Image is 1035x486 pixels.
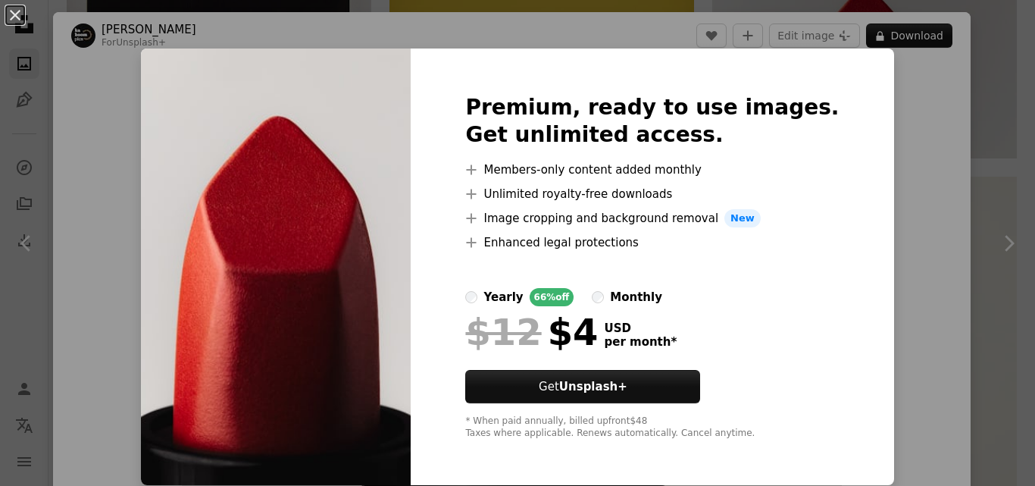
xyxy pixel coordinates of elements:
li: Members-only content added monthly [465,161,839,179]
li: Image cropping and background removal [465,209,839,227]
input: monthly [592,291,604,303]
li: Unlimited royalty-free downloads [465,185,839,203]
span: USD [604,321,677,335]
span: $12 [465,312,541,352]
h2: Premium, ready to use images. Get unlimited access. [465,94,839,149]
span: New [724,209,761,227]
div: yearly [483,288,523,306]
div: $4 [465,312,598,352]
li: Enhanced legal protections [465,234,839,252]
div: 66% off [530,288,574,306]
input: yearly66%off [465,291,477,303]
div: monthly [610,288,662,306]
button: GetUnsplash+ [465,370,700,403]
div: * When paid annually, billed upfront $48 Taxes where applicable. Renews automatically. Cancel any... [465,415,839,440]
strong: Unsplash+ [559,380,627,394]
span: per month * [604,335,677,349]
img: premium_photo-1758633868376-7dd1ee632382 [141,49,411,485]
